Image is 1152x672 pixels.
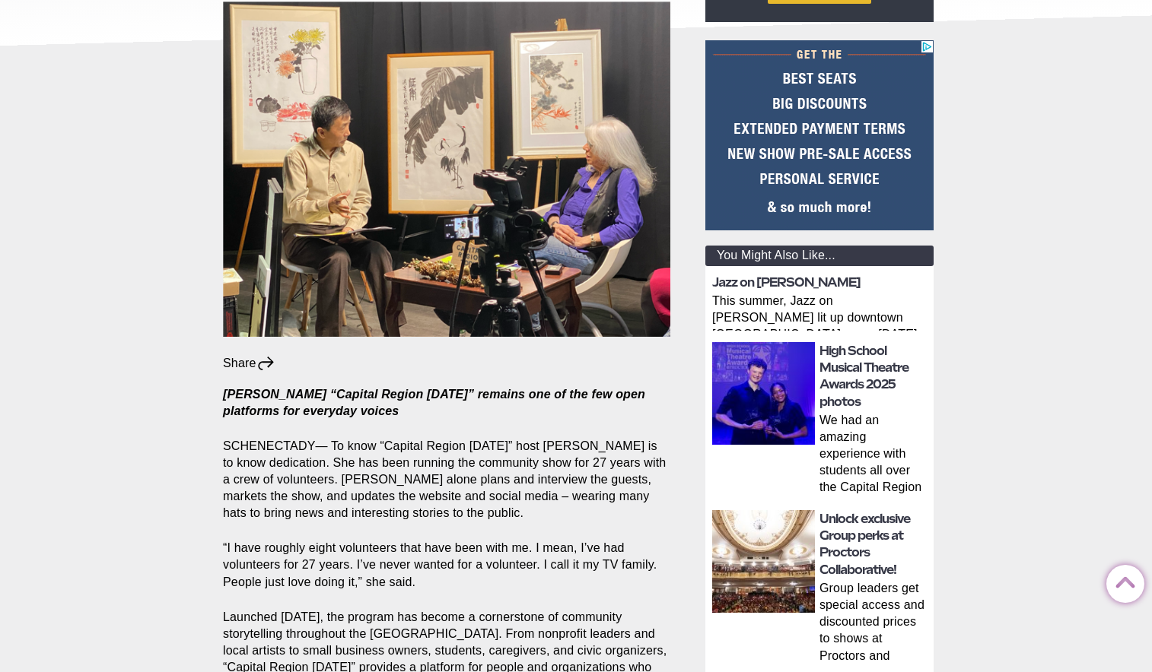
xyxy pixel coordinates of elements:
[223,355,275,372] div: Share
[712,275,861,290] a: Jazz on [PERSON_NAME]
[712,293,929,331] p: This summer, Jazz on [PERSON_NAME] lit up downtown [GEOGRAPHIC_DATA] every [DATE] with live, lunc...
[819,580,929,667] p: Group leaders get special access and discounted prices to shows at Proctors and theREP SCHENECTAD...
[712,510,815,613] img: thumbnail: Unlock exclusive Group perks at Proctors Collaborative!
[712,342,815,445] img: thumbnail: High School Musical Theatre Awards 2025 photos
[223,438,670,521] p: SCHENECTADY— To know “Capital Region [DATE]” host [PERSON_NAME] is to know dedication. She has be...
[819,512,910,577] a: Unlock exclusive Group perks at Proctors Collaborative!
[705,246,934,266] div: You Might Also Like...
[223,388,645,417] em: [PERSON_NAME] “Capital Region [DATE]” remains one of the few open platforms for everyday voices
[819,344,909,409] a: High School Musical Theatre Awards 2025 photos
[705,40,934,230] iframe: Advertisement
[819,412,929,499] p: We had an amazing experience with students all over the Capital Region at the 2025 High School Mu...
[1106,566,1137,596] a: Back to Top
[223,540,670,590] p: “I have roughly eight volunteers that have been with me. I mean, I’ve had volunteers for 27 years...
